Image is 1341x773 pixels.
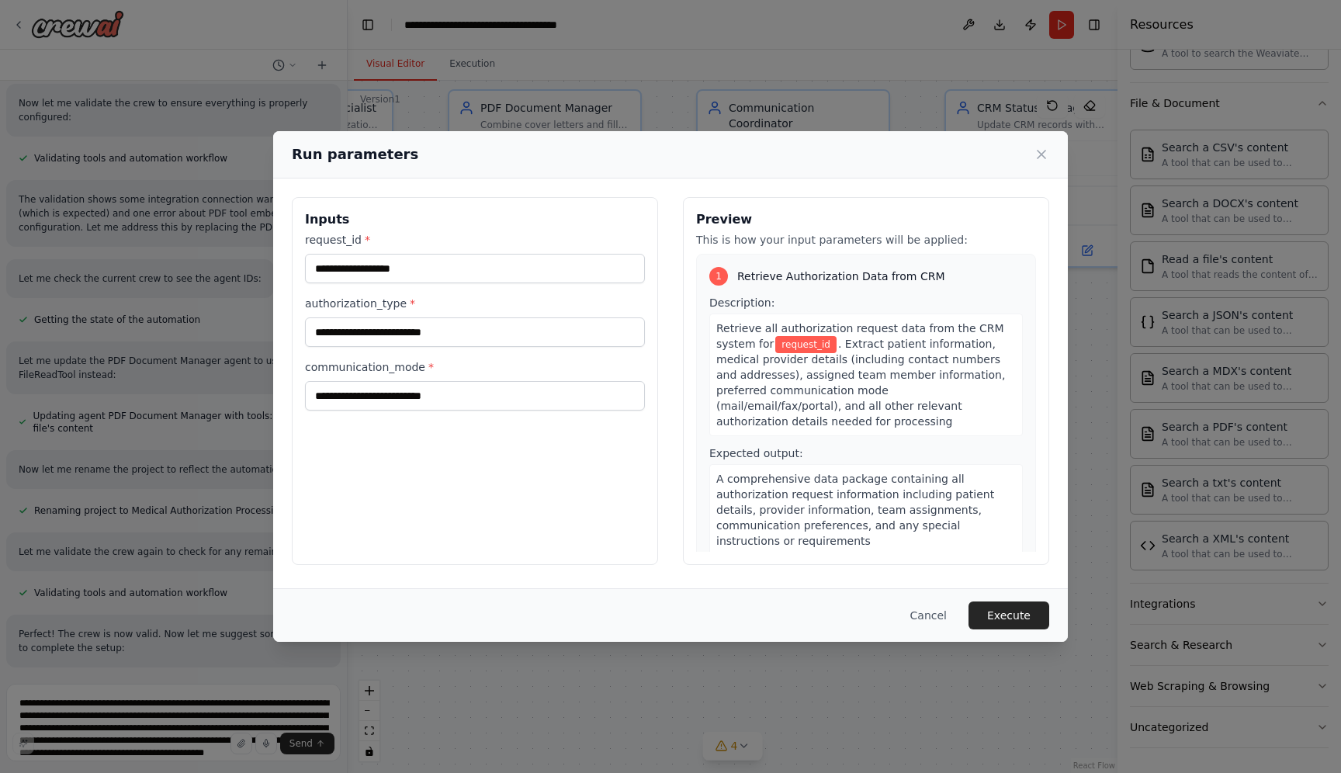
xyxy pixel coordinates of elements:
[716,322,1004,350] span: Retrieve all authorization request data from the CRM system for
[968,601,1049,629] button: Execute
[709,296,774,309] span: Description:
[292,144,418,165] h2: Run parameters
[709,447,803,459] span: Expected output:
[737,269,945,284] span: Retrieve Authorization Data from CRM
[716,338,1005,428] span: . Extract patient information, medical provider details (including contact numbers and addresses)...
[305,232,645,248] label: request_id
[305,359,645,375] label: communication_mode
[696,232,1036,248] p: This is how your input parameters will be applied:
[709,267,728,286] div: 1
[305,296,645,311] label: authorization_type
[716,473,994,547] span: A comprehensive data package containing all authorization request information including patient d...
[696,210,1036,229] h3: Preview
[305,210,645,229] h3: Inputs
[775,336,837,353] span: Variable: request_id
[898,601,959,629] button: Cancel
